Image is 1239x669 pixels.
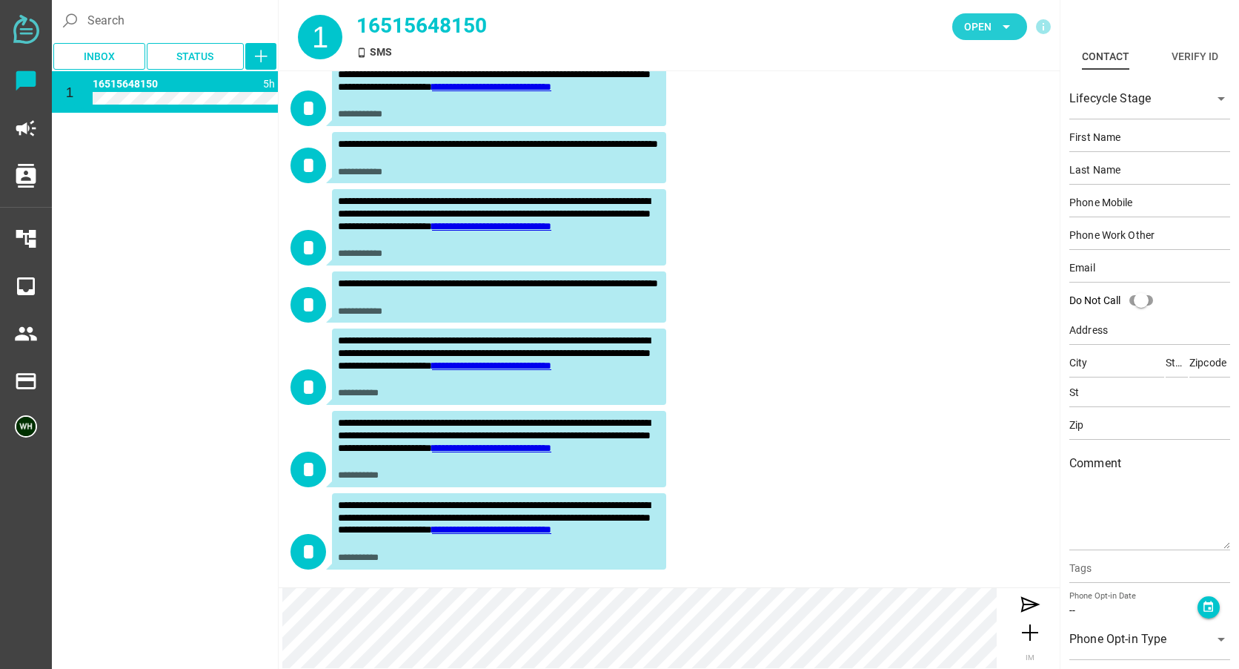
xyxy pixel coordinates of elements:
[1026,653,1034,662] span: IM
[356,10,718,42] div: 16515648150
[66,85,74,100] span: 1
[1069,293,1120,309] div: Do Not Call
[14,369,38,393] i: payment
[84,47,115,65] span: Inbox
[176,47,213,65] span: Status
[356,45,718,60] div: SMS
[147,43,245,70] button: Status
[53,43,145,70] button: Inbox
[14,116,38,140] i: campaign
[1069,315,1230,345] input: Address
[1069,253,1230,283] input: Email
[263,78,275,90] span: 1754928538
[997,18,1015,36] i: arrow_drop_down
[1069,220,1230,250] input: Phone Work Other
[964,18,991,36] span: Open
[1172,47,1218,65] div: Verify ID
[93,78,158,90] span: 16515648150
[1069,348,1164,378] input: City
[952,13,1027,40] button: Open
[1069,462,1230,549] textarea: Comment
[77,99,88,110] i: SMS
[1212,90,1230,108] i: arrow_drop_down
[1069,188,1230,217] input: Phone Mobile
[14,227,38,251] i: account_tree
[356,47,367,58] i: SMS
[1069,155,1230,185] input: Last Name
[1069,378,1230,407] input: St
[13,15,39,44] img: svg+xml;base64,PD94bWwgdmVyc2lvbj0iMS4wIiBlbmNvZGluZz0iVVRGLTgiPz4KPHN2ZyB2ZXJzaW9uPSIxLjEiIHZpZX...
[15,415,37,438] img: 5edff51079ed9903661a2266-30.png
[1212,630,1230,648] i: arrow_drop_down
[1202,601,1215,613] i: event
[14,164,38,188] i: contacts
[1069,286,1162,315] div: Do Not Call
[1069,564,1230,581] input: Tags
[1069,122,1230,152] input: First Name
[1069,590,1198,603] div: Phone Opt-in Date
[14,69,38,93] i: chat_bubble
[14,322,38,346] i: people
[1166,348,1188,378] input: State
[1069,603,1198,619] div: --
[14,274,38,298] i: inbox
[1069,410,1230,440] input: Zip
[1034,18,1052,36] i: info
[1189,348,1230,378] input: Zipcode
[312,21,328,53] span: 1
[1082,47,1129,65] div: Contact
